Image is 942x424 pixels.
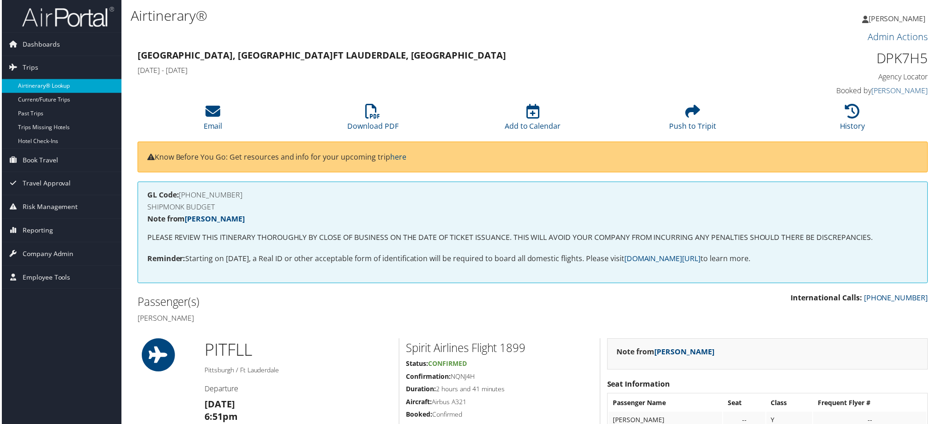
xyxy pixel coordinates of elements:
h1: PIT FLL [204,340,392,363]
a: Download PDF [347,109,398,131]
strong: Note from [617,348,715,358]
h5: 2 hours and 41 minutes [406,386,593,395]
th: Class [767,396,814,412]
span: Reporting [21,220,51,243]
strong: Status: [406,360,428,369]
h2: Passenger(s) [136,295,526,311]
span: [PERSON_NAME] [870,13,927,24]
a: [PERSON_NAME] [873,86,930,96]
span: Dashboards [21,33,58,56]
span: Book Travel [21,149,56,172]
p: Know Before You Go: Get resources and info for your upcoming trip [146,152,920,164]
h1: DPK7H5 [742,49,930,68]
strong: International Calls: [792,294,863,304]
span: Trips [21,56,36,79]
strong: Seat Information [608,380,671,390]
span: Travel Approval [21,173,69,196]
a: Email [202,109,221,131]
a: here [390,152,406,162]
a: [PHONE_NUMBER] [865,294,930,304]
strong: [DATE] [204,399,234,412]
a: History [841,109,867,131]
a: [DOMAIN_NAME][URL] [625,254,701,264]
h4: Booked by [742,86,930,96]
strong: Duration: [406,386,436,394]
h4: [PERSON_NAME] [136,314,526,324]
strong: Aircraft: [406,399,432,407]
span: Risk Management [21,196,76,219]
span: Confirmed [428,360,467,369]
p: PLEASE REVIEW THIS ITINERARY THOROUGHLY BY CLOSE OF BUSINESS ON THE DATE OF TICKET ISSUANCE. THIS... [146,233,920,245]
span: Employee Tools [21,267,69,290]
h5: Pittsburgh / Ft Lauderdale [204,367,392,376]
h4: SHIPMONK BUDGET [146,204,920,211]
span: Company Admin [21,243,72,266]
strong: [GEOGRAPHIC_DATA], [GEOGRAPHIC_DATA] Ft Lauderdale, [GEOGRAPHIC_DATA] [136,49,506,61]
th: Frequent Flyer # [815,396,928,412]
a: [PERSON_NAME] [863,5,936,32]
a: Admin Actions [869,30,930,43]
strong: Confirmation: [406,373,451,382]
th: Seat [724,396,767,412]
strong: Booked: [406,412,432,420]
a: Add to Calendar [505,109,561,131]
h1: Airtinerary® [129,6,667,25]
h5: NQNJ4H [406,373,593,382]
p: Starting on [DATE], a Real ID or other acceptable form of identification will be required to boar... [146,254,920,266]
h5: Confirmed [406,412,593,421]
a: Push to Tripit [670,109,717,131]
a: [PERSON_NAME] [184,215,244,225]
h4: [PHONE_NUMBER] [146,192,920,199]
th: Passenger Name [609,396,723,412]
strong: Reminder: [146,254,184,264]
h4: [DATE] - [DATE] [136,66,728,76]
strong: Note from [146,215,244,225]
img: airportal-logo.png [20,6,113,28]
a: [PERSON_NAME] [655,348,715,358]
strong: GL Code: [146,191,178,201]
h2: Spirit Airlines Flight 1899 [406,341,593,357]
h4: Agency Locator [742,72,930,82]
h4: Departure [204,385,392,395]
h5: Airbus A321 [406,399,593,408]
